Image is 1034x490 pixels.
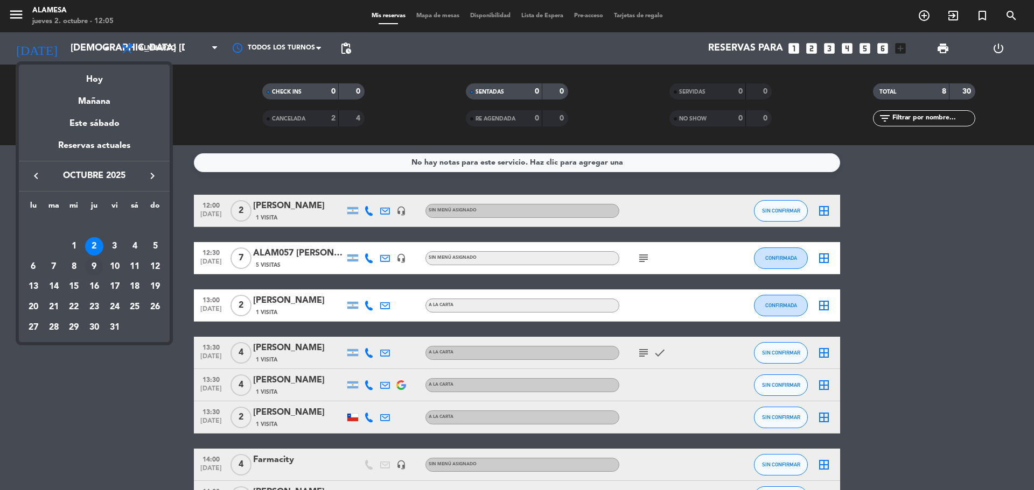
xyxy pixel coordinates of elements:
td: 1 de octubre de 2025 [64,236,84,257]
div: 16 [85,278,103,296]
div: 19 [146,278,164,296]
div: 5 [146,237,164,255]
td: 19 de octubre de 2025 [145,276,165,297]
td: 18 de octubre de 2025 [125,276,145,297]
div: 11 [125,258,144,276]
td: 23 de octubre de 2025 [84,297,104,317]
div: Mañana [19,87,170,109]
div: 25 [125,298,144,316]
div: 27 [24,318,43,337]
div: 15 [65,278,83,296]
th: domingo [145,200,165,216]
td: 28 de octubre de 2025 [44,317,64,338]
div: 26 [146,298,164,316]
td: 22 de octubre de 2025 [64,297,84,317]
div: 28 [45,318,63,337]
div: 4 [125,237,144,255]
div: 23 [85,298,103,316]
td: 12 de octubre de 2025 [145,257,165,277]
td: 14 de octubre de 2025 [44,276,64,297]
th: lunes [23,200,44,216]
td: 15 de octubre de 2025 [64,276,84,297]
div: 7 [45,258,63,276]
div: Este sábado [19,109,170,139]
td: 3 de octubre de 2025 [104,236,125,257]
div: Hoy [19,65,170,87]
div: 30 [85,318,103,337]
td: 25 de octubre de 2025 [125,297,145,317]
td: 2 de octubre de 2025 [84,236,104,257]
td: 5 de octubre de 2025 [145,236,165,257]
td: 31 de octubre de 2025 [104,317,125,338]
td: 13 de octubre de 2025 [23,276,44,297]
span: octubre 2025 [46,169,143,183]
th: viernes [104,200,125,216]
div: 24 [106,298,124,316]
td: 7 de octubre de 2025 [44,257,64,277]
div: 21 [45,298,63,316]
th: sábado [125,200,145,216]
td: 17 de octubre de 2025 [104,276,125,297]
div: Reservas actuales [19,139,170,161]
th: jueves [84,200,104,216]
div: 10 [106,258,124,276]
div: 13 [24,278,43,296]
div: 14 [45,278,63,296]
i: keyboard_arrow_right [146,169,159,182]
td: 21 de octubre de 2025 [44,297,64,317]
div: 12 [146,258,164,276]
td: 20 de octubre de 2025 [23,297,44,317]
td: 10 de octubre de 2025 [104,257,125,277]
td: 29 de octubre de 2025 [64,317,84,338]
div: 31 [106,318,124,337]
th: miércoles [64,200,84,216]
div: 3 [106,237,124,255]
button: keyboard_arrow_right [143,169,162,183]
div: 8 [65,258,83,276]
td: 24 de octubre de 2025 [104,297,125,317]
div: 29 [65,318,83,337]
div: 20 [24,298,43,316]
div: 1 [65,237,83,255]
td: 6 de octubre de 2025 [23,257,44,277]
th: martes [44,200,64,216]
div: 22 [65,298,83,316]
div: 9 [85,258,103,276]
td: 16 de octubre de 2025 [84,276,104,297]
td: 8 de octubre de 2025 [64,257,84,277]
div: 18 [125,278,144,296]
td: 27 de octubre de 2025 [23,317,44,338]
div: 17 [106,278,124,296]
td: OCT. [23,216,165,236]
td: 26 de octubre de 2025 [145,297,165,317]
td: 9 de octubre de 2025 [84,257,104,277]
button: keyboard_arrow_left [26,169,46,183]
div: 6 [24,258,43,276]
i: keyboard_arrow_left [30,169,43,182]
td: 11 de octubre de 2025 [125,257,145,277]
div: 2 [85,237,103,255]
td: 4 de octubre de 2025 [125,236,145,257]
td: 30 de octubre de 2025 [84,317,104,338]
